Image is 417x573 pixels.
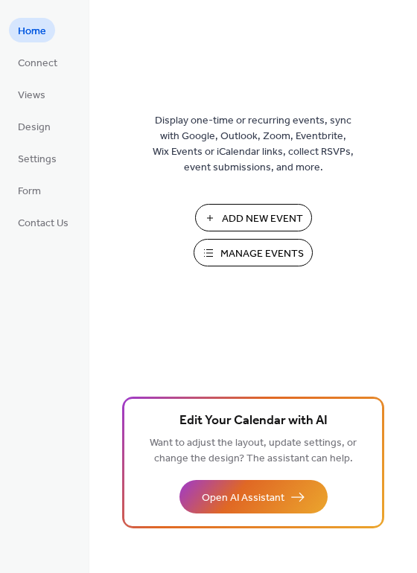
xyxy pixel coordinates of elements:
a: Contact Us [9,210,77,234]
span: Display one-time or recurring events, sync with Google, Outlook, Zoom, Eventbrite, Wix Events or ... [153,113,354,176]
a: Settings [9,146,66,170]
span: Design [18,120,51,135]
span: Want to adjust the layout, update settings, or change the design? The assistant can help. [150,433,357,469]
span: Form [18,184,41,199]
span: Edit Your Calendar with AI [179,411,328,432]
button: Add New Event [195,204,312,231]
span: Add New Event [222,211,303,227]
button: Manage Events [194,239,313,266]
span: Home [18,24,46,39]
span: Views [18,88,45,103]
span: Contact Us [18,216,69,231]
a: Form [9,178,50,202]
a: Home [9,18,55,42]
span: Manage Events [220,246,304,262]
a: Connect [9,50,66,74]
a: Design [9,114,60,138]
span: Settings [18,152,57,167]
span: Connect [18,56,57,71]
a: Views [9,82,54,106]
span: Open AI Assistant [202,490,284,506]
button: Open AI Assistant [179,480,328,513]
